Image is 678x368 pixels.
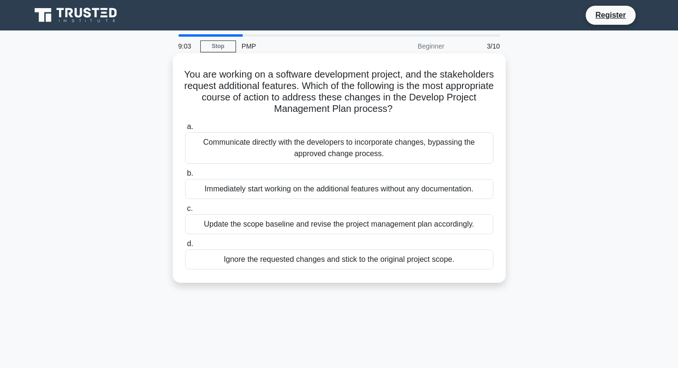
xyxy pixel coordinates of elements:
span: b. [187,169,193,177]
div: Communicate directly with the developers to incorporate changes, bypassing the approved change pr... [185,132,493,164]
div: Update the scope baseline and revise the project management plan accordingly. [185,214,493,234]
div: 3/10 [450,37,506,56]
h5: You are working on a software development project, and the stakeholders request additional featur... [184,69,494,115]
span: a. [187,122,193,130]
span: c. [187,204,193,212]
a: Stop [200,40,236,52]
div: 9:03 [173,37,200,56]
div: Beginner [367,37,450,56]
div: Immediately start working on the additional features without any documentation. [185,179,493,199]
a: Register [590,9,631,21]
div: PMP [236,37,367,56]
div: Ignore the requested changes and stick to the original project scope. [185,249,493,269]
span: d. [187,239,193,248]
